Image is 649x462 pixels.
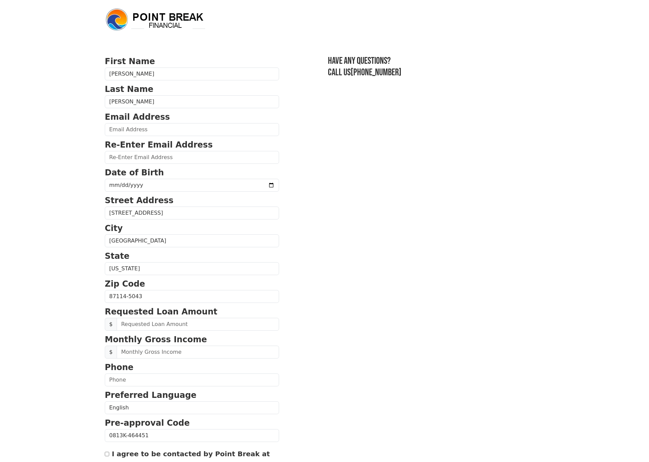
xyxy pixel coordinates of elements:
input: Re-Enter Email Address [105,151,279,164]
strong: Requested Loan Amount [105,307,217,316]
strong: Zip Code [105,279,145,289]
strong: Date of Birth [105,168,164,177]
a: [PHONE_NUMBER] [351,67,401,78]
input: City [105,234,279,247]
h3: Have any questions? [328,55,544,67]
img: logo.png [105,7,206,32]
input: Email Address [105,123,279,136]
strong: Email Address [105,112,170,122]
span: $ [105,346,117,359]
strong: Last Name [105,84,153,94]
input: Pre-approval Code [105,429,279,442]
strong: Preferred Language [105,390,196,400]
p: Monthly Gross Income [105,333,279,346]
h3: Call us [328,67,544,78]
strong: City [105,224,123,233]
strong: First Name [105,57,155,66]
strong: Street Address [105,196,174,205]
strong: Pre-approval Code [105,418,190,428]
span: $ [105,318,117,331]
strong: Phone [105,363,134,372]
input: Monthly Gross Income [117,346,279,359]
input: Street Address [105,207,279,219]
input: Zip Code [105,290,279,303]
input: Requested Loan Amount [117,318,279,331]
strong: State [105,251,130,261]
input: Phone [105,373,279,386]
strong: Re-Enter Email Address [105,140,213,150]
input: Last Name [105,95,279,108]
input: First Name [105,68,279,80]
